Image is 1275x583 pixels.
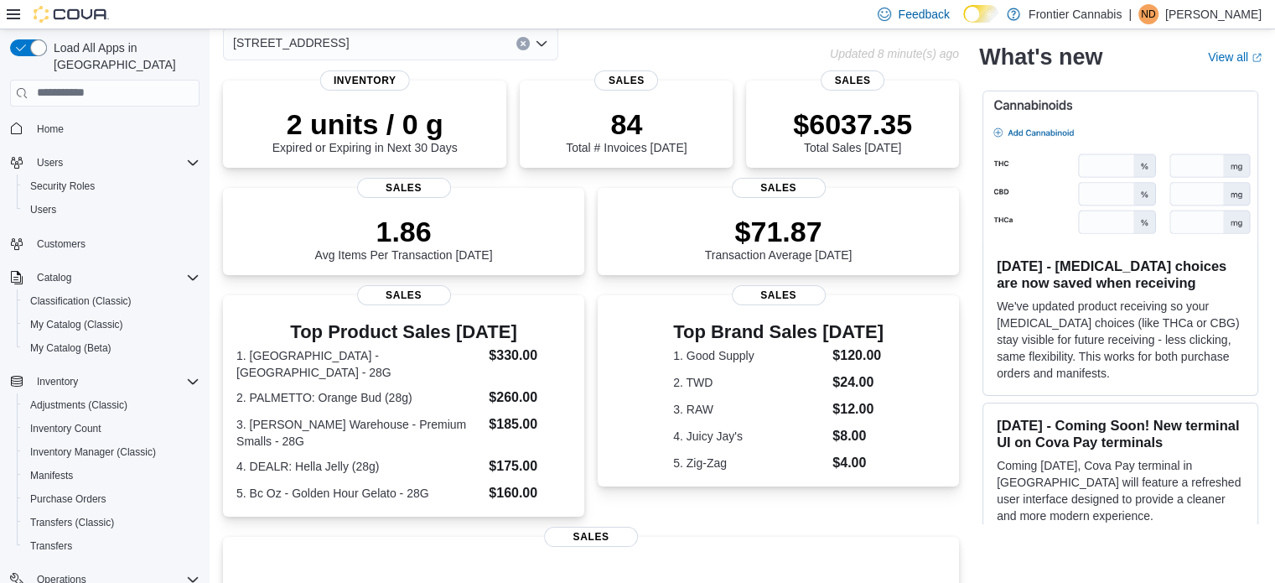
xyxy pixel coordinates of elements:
p: We've updated product receiving so your [MEDICAL_DATA] choices (like THCa or CBG) stay visible fo... [997,298,1244,382]
button: Inventory Manager (Classic) [17,440,206,464]
span: Inventory [320,70,410,91]
span: [STREET_ADDRESS] [233,33,349,53]
h2: What's new [979,44,1102,70]
p: Coming [DATE], Cova Pay terminal in [GEOGRAPHIC_DATA] will feature a refreshed user interface des... [997,457,1244,524]
span: My Catalog (Classic) [30,318,123,331]
a: Home [30,119,70,139]
a: Purchase Orders [23,489,113,509]
svg: External link [1252,53,1262,63]
button: Inventory [3,370,206,393]
span: Sales [544,527,638,547]
button: Transfers [17,534,206,558]
span: Inventory Manager (Classic) [30,445,156,459]
button: Users [17,198,206,221]
button: Users [3,151,206,174]
dd: $8.00 [832,426,884,446]
button: My Catalog (Beta) [17,336,206,360]
p: 2 units / 0 g [272,107,458,141]
span: My Catalog (Beta) [23,338,200,358]
span: Users [30,153,200,173]
span: Purchase Orders [30,492,106,506]
span: Inventory Count [30,422,101,435]
button: Security Roles [17,174,206,198]
span: Inventory Count [23,419,200,439]
span: Customers [30,233,200,254]
span: Home [30,118,200,139]
a: Inventory Manager (Classic) [23,442,163,462]
p: 1.86 [315,215,493,248]
button: Clear input [516,37,530,50]
dd: $330.00 [489,346,571,366]
span: Transfers [30,539,72,553]
dd: $160.00 [489,483,571,503]
dt: 2. PALMETTO: Orange Bud (28g) [236,389,482,406]
h3: Top Brand Sales [DATE] [673,322,884,342]
button: Inventory [30,372,85,392]
span: Manifests [30,469,73,482]
span: My Catalog (Classic) [23,315,200,335]
button: Inventory Count [17,417,206,440]
dt: 3. RAW [673,401,826,418]
span: Inventory [37,375,78,388]
span: Load All Apps in [GEOGRAPHIC_DATA] [47,39,200,73]
span: Sales [357,178,451,198]
a: Customers [30,234,92,254]
h3: [DATE] - Coming Soon! New terminal UI on Cova Pay terminals [997,417,1244,450]
span: Sales [821,70,884,91]
button: My Catalog (Classic) [17,313,206,336]
span: Sales [732,285,826,305]
span: Sales [357,285,451,305]
p: Updated 8 minute(s) ago [830,47,959,60]
a: Inventory Count [23,419,108,439]
span: Users [37,156,63,169]
span: Catalog [37,271,71,284]
dd: $120.00 [832,346,884,366]
span: Adjustments (Classic) [30,398,127,412]
div: Transaction Average [DATE] [705,215,853,262]
p: $6037.35 [793,107,912,141]
button: Transfers (Classic) [17,511,206,534]
span: Classification (Classic) [23,291,200,311]
span: Inventory Manager (Classic) [23,442,200,462]
p: $71.87 [705,215,853,248]
span: Home [37,122,64,136]
span: Classification (Classic) [30,294,132,308]
dt: 3. [PERSON_NAME] Warehouse - Premium Smalls - 28G [236,416,482,450]
span: My Catalog (Beta) [30,341,111,355]
h3: [DATE] - [MEDICAL_DATA] choices are now saved when receiving [997,258,1244,291]
span: Security Roles [23,176,200,196]
button: Open list of options [535,37,548,50]
span: Users [30,203,56,216]
dt: 1. [GEOGRAPHIC_DATA] - [GEOGRAPHIC_DATA] - 28G [236,347,482,381]
img: Cova [34,6,109,23]
span: Feedback [898,6,949,23]
div: Avg Items Per Transaction [DATE] [315,215,493,262]
p: Frontier Cannabis [1029,4,1122,24]
a: Users [23,200,63,220]
dd: $185.00 [489,414,571,435]
button: Classification (Classic) [17,289,206,313]
span: Inventory [30,372,200,392]
dt: 1. Good Supply [673,347,826,364]
button: Catalog [3,266,206,289]
span: Customers [37,237,86,251]
a: View allExternal link [1208,50,1262,64]
span: Users [23,200,200,220]
dd: $12.00 [832,399,884,419]
button: Home [3,117,206,141]
p: | [1128,4,1132,24]
div: Total # Invoices [DATE] [566,107,687,154]
h3: Top Product Sales [DATE] [236,322,571,342]
a: My Catalog (Classic) [23,315,130,335]
span: Security Roles [30,180,95,193]
dt: 2. TWD [673,374,826,391]
dt: 4. Juicy Jay's [673,428,826,445]
a: Classification (Classic) [23,291,138,311]
dd: $175.00 [489,456,571,476]
button: Purchase Orders [17,487,206,511]
dd: $24.00 [832,372,884,393]
a: Adjustments (Classic) [23,395,134,415]
span: Manifests [23,466,200,486]
span: Sales [732,178,826,198]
